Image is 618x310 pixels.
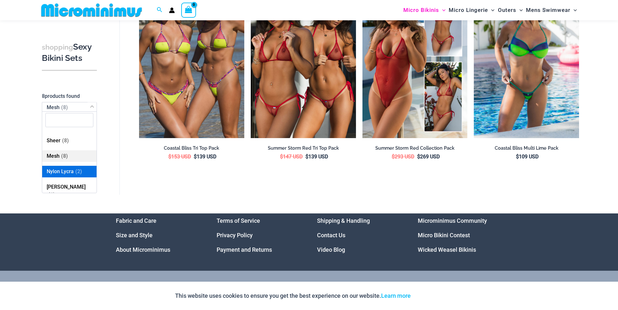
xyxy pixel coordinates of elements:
[47,137,70,145] span: Sheer
[392,154,414,160] bdi: 293 USD
[42,43,73,51] span: shopping
[516,154,538,160] bdi: 109 USD
[168,154,171,160] span: $
[116,246,170,253] a: About Microminimus
[181,3,196,17] a: View Shopping Cart, empty
[48,191,55,199] span: ( )
[175,291,411,301] p: This website uses cookies to ensure you get the best experience on our website.
[498,2,516,18] span: Outers
[317,232,345,239] a: Contact Us
[42,93,45,99] span: 8
[401,1,579,19] nav: Site Navigation
[317,213,402,257] nav: Menu
[42,102,97,113] span: Mesh
[139,145,244,151] h2: Coastal Bliss Tri Top Pack
[496,2,524,18] a: OutersMenu ToggleMenu Toggle
[116,232,153,239] a: Size and Style
[362,145,468,154] a: Summer Storm Red Collection Pack
[61,104,68,110] span: ( )
[403,2,439,18] span: Micro Bikinis
[217,232,253,239] a: Privacy Policy
[439,2,445,18] span: Menu Toggle
[116,213,201,257] aside: Footer Widget 1
[474,145,579,154] a: Coastal Bliss Multi Lime Pack
[280,154,283,160] span: $
[194,154,197,160] span: $
[139,145,244,154] a: Coastal Bliss Tri Top Pack
[449,2,488,18] span: Micro Lingerie
[317,246,345,253] a: Video Blog
[305,154,328,160] bdi: 139 USD
[516,2,523,18] span: Menu Toggle
[317,213,402,257] aside: Footer Widget 3
[417,154,440,160] bdi: 269 USD
[570,2,577,18] span: Menu Toggle
[488,2,494,18] span: Menu Toggle
[524,2,578,18] a: Mens SwimwearMenu ToggleMenu Toggle
[418,213,502,257] nav: Menu
[50,192,53,198] span: 1
[194,154,216,160] bdi: 139 USD
[42,91,97,101] p: products found
[362,145,468,151] h2: Summer Storm Red Collection Pack
[317,217,370,224] a: Shipping & Handling
[168,154,191,160] bdi: 153 USD
[63,104,66,110] span: 8
[251,145,356,154] a: Summer Storm Red Tri Top Pack
[416,288,443,304] button: Accept
[77,168,80,174] span: 2
[474,145,579,151] h2: Coastal Bliss Multi Lime Pack
[47,104,70,110] span: Mesh
[217,213,301,257] nav: Menu
[116,217,156,224] a: Fabric and Care
[42,42,97,64] h3: Sexy Bikini Sets
[418,217,487,224] a: Microminimus Community
[63,153,66,159] span: 8
[418,232,470,239] a: Micro Bikini Contest
[42,102,97,112] span: Mesh
[251,145,356,151] h2: Summer Storm Red Tri Top Pack
[157,6,163,14] a: Search icon link
[402,2,447,18] a: Micro BikinisMenu ToggleMenu Toggle
[47,183,92,199] span: [PERSON_NAME]
[62,137,69,145] span: ( )
[217,246,272,253] a: Payment and Returns
[417,154,420,160] span: $
[217,217,260,224] a: Terms of Service
[169,7,175,13] a: Account icon link
[39,3,145,17] img: MM SHOP LOGO FLAT
[116,213,201,257] nav: Menu
[516,154,519,160] span: $
[526,2,570,18] span: Mens Swimwear
[305,154,308,160] span: $
[392,154,395,160] span: $
[47,168,84,175] span: Nylon Lycra
[61,152,68,160] span: ( )
[75,168,82,175] span: ( )
[64,137,67,144] span: 8
[418,213,502,257] aside: Footer Widget 4
[381,292,411,299] a: Learn more
[418,246,476,253] a: Wicked Weasel Bikinis
[280,154,303,160] bdi: 147 USD
[447,2,496,18] a: Micro LingerieMenu ToggleMenu Toggle
[47,152,70,160] span: Mesh
[217,213,301,257] aside: Footer Widget 2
